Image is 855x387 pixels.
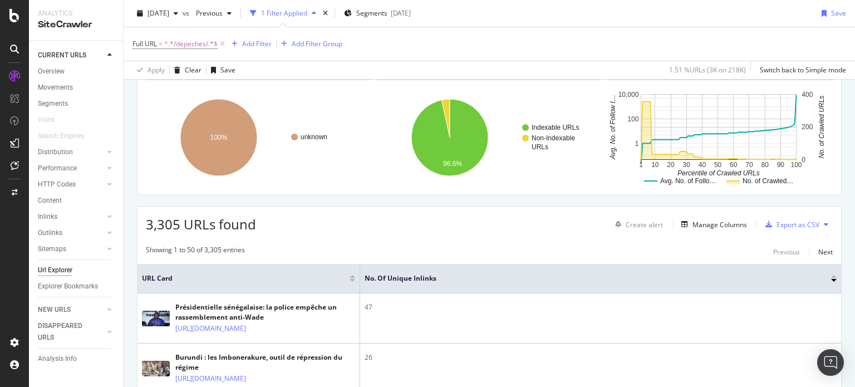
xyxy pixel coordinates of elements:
text: 400 [802,91,813,99]
button: Create alert [611,215,663,233]
div: Open Intercom Messenger [817,349,844,376]
span: 3,305 URLs found [146,215,256,233]
div: SiteCrawler [38,18,114,31]
div: Explorer Bookmarks [38,281,98,292]
div: Burundi : les Imbonerakure, outil de répression du régime [175,352,355,373]
div: Next [818,247,833,257]
text: Percentile of Crawled URLs [678,169,760,177]
text: 10,000 [618,91,639,99]
a: Outlinks [38,227,104,239]
span: Full URL [132,39,157,48]
span: Segments [356,8,387,18]
div: Search Engines [38,130,84,142]
text: 96.6% [443,160,462,168]
div: Présidentielle sénégalaise: la police empêche un rassemblement anti-Wade [175,302,355,322]
div: Manage Columns [692,220,747,229]
button: Previous [773,245,800,258]
button: Next [818,245,833,258]
div: 26 [365,352,837,362]
text: URLs [532,143,548,151]
div: Outlinks [38,227,62,239]
div: Performance [38,163,77,174]
svg: A chart. [607,89,830,186]
div: Save [831,8,846,18]
div: Previous [773,247,800,257]
text: 100 [791,161,802,169]
span: vs [183,8,191,18]
a: HTTP Codes [38,179,104,190]
div: Add Filter Group [292,39,342,48]
div: Analysis Info [38,353,77,365]
div: Add Filter [242,39,272,48]
div: Apply [148,65,165,75]
span: No. of Unique Inlinks [365,273,814,283]
div: 1 Filter Applied [261,8,307,18]
div: Analytics [38,9,114,18]
text: 100 [628,115,639,123]
button: 1 Filter Applied [245,4,321,22]
span: Previous [191,8,223,18]
a: Url Explorer [38,264,115,276]
text: Indexable URLs [532,124,579,131]
a: Overview [38,66,115,77]
text: 70 [746,161,754,169]
text: 40 [699,161,706,169]
span: = [159,39,163,48]
a: Search Engines [38,130,95,142]
button: Previous [191,4,236,22]
a: Analysis Info [38,353,115,365]
text: 90 [777,161,785,169]
div: Sitemaps [38,243,66,255]
a: Distribution [38,146,104,158]
text: 30 [683,161,691,169]
svg: A chart. [146,89,368,186]
div: A chart. [377,89,600,186]
button: Manage Columns [677,218,747,231]
div: 47 [365,302,837,312]
a: Explorer Bookmarks [38,281,115,292]
div: Content [38,195,62,207]
text: 50 [714,161,722,169]
button: Add Filter Group [277,37,342,51]
button: Add Filter [227,37,272,51]
text: Non-Indexable [532,134,575,142]
button: Save [817,4,846,22]
div: Export as CSV [777,220,819,229]
text: 1 [639,161,643,169]
button: Segments[DATE] [340,4,415,22]
text: 200 [802,123,813,131]
div: NEW URLS [38,304,71,316]
text: 20 [667,161,675,169]
div: Showing 1 to 50 of 3,305 entries [146,245,245,258]
button: Apply [132,61,165,79]
a: CURRENT URLS [38,50,104,61]
div: DISAPPEARED URLS [38,320,94,344]
text: 100% [210,134,228,141]
a: NEW URLS [38,304,104,316]
div: Save [220,65,235,75]
text: Avg. No. of Follo… [660,177,716,185]
a: Sitemaps [38,243,104,255]
a: Content [38,195,115,207]
div: times [321,8,330,19]
div: HTTP Codes [38,179,76,190]
text: unknown [301,133,327,141]
button: Switch back to Simple mode [755,61,846,79]
button: [DATE] [132,4,183,22]
span: 2025 Aug. 30th [148,8,169,18]
div: [DATE] [391,8,411,18]
a: DISAPPEARED URLS [38,320,104,344]
text: 0 [802,156,806,164]
div: Url Explorer [38,264,72,276]
a: Movements [38,82,115,94]
div: CURRENT URLS [38,50,86,61]
text: 80 [761,161,769,169]
text: 10 [651,161,659,169]
a: Performance [38,163,104,174]
text: 1 [635,140,639,148]
text: 60 [730,161,738,169]
a: Inlinks [38,211,104,223]
a: [URL][DOMAIN_NAME] [175,323,246,334]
